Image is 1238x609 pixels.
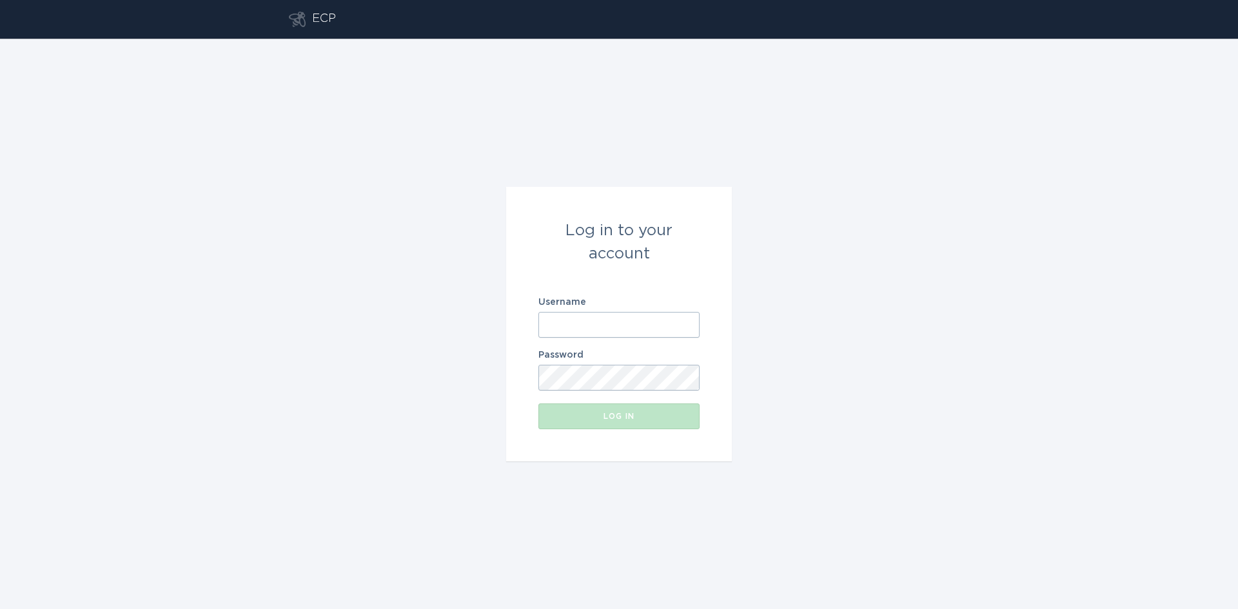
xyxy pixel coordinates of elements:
div: Log in to your account [538,219,700,266]
div: ECP [312,12,336,27]
label: Username [538,298,700,307]
div: Log in [545,412,693,420]
button: Go to dashboard [289,12,306,27]
label: Password [538,351,700,360]
button: Log in [538,403,700,429]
